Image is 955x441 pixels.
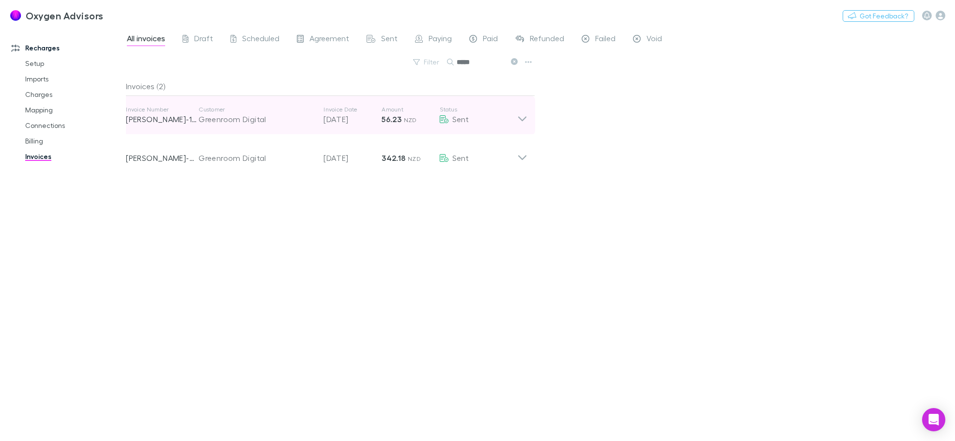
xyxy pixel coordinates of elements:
[843,10,914,22] button: Got Feedback?
[26,10,104,21] h3: Oxygen Advisors
[382,106,440,113] p: Amount
[382,153,405,163] strong: 342.18
[10,10,22,21] img: Oxygen Advisors's Logo
[323,152,382,164] p: [DATE]
[126,152,199,164] p: [PERSON_NAME]-0748
[408,155,421,162] span: NZD
[118,135,535,173] div: [PERSON_NAME]-0748Greenroom Digital[DATE]342.18 NZDSent
[4,4,109,27] a: Oxygen Advisors
[15,149,131,164] a: Invoices
[408,56,445,68] button: Filter
[452,114,469,124] span: Sent
[530,33,564,46] span: Refunded
[404,116,417,124] span: NZD
[199,152,314,164] div: Greenroom Digital
[126,113,199,125] p: [PERSON_NAME]-1113
[382,114,401,124] strong: 56.23
[452,153,469,162] span: Sent
[647,33,662,46] span: Void
[323,113,382,125] p: [DATE]
[118,96,535,135] div: Invoice Number[PERSON_NAME]-1113CustomerGreenroom DigitalInvoice Date[DATE]Amount56.23 NZDStatusSent
[15,71,131,87] a: Imports
[429,33,452,46] span: Paying
[323,106,382,113] p: Invoice Date
[595,33,616,46] span: Failed
[194,33,213,46] span: Draft
[440,106,517,113] p: Status
[15,56,131,71] a: Setup
[127,33,165,46] span: All invoices
[2,40,131,56] a: Recharges
[381,33,398,46] span: Sent
[126,106,199,113] p: Invoice Number
[15,133,131,149] a: Billing
[15,87,131,102] a: Charges
[199,113,314,125] div: Greenroom Digital
[15,118,131,133] a: Connections
[309,33,349,46] span: Agreement
[483,33,498,46] span: Paid
[242,33,279,46] span: Scheduled
[15,102,131,118] a: Mapping
[199,106,314,113] p: Customer
[922,408,945,431] div: Open Intercom Messenger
